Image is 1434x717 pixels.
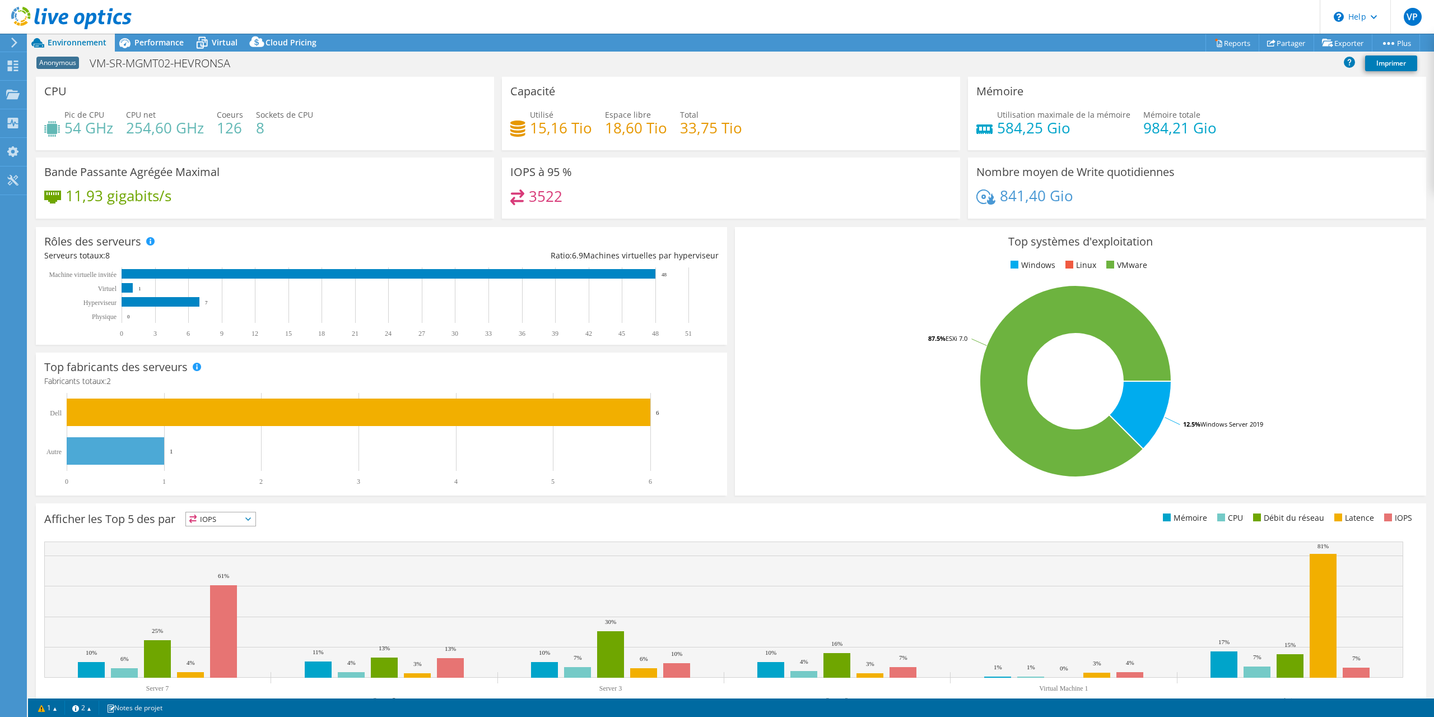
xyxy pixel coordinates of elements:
text: 7% [574,654,582,661]
span: Coeurs [217,109,243,120]
h4: 54 GHz [64,122,113,134]
h3: Top fabricants des serveurs [44,361,188,373]
text: 24 [385,330,392,337]
text: 4% [347,659,356,666]
span: Anonymous [36,57,79,69]
li: Windows [1008,259,1055,271]
text: 0 [127,314,130,320]
text: 33 [485,330,492,337]
text: 0 [120,330,123,337]
text: 61% [218,572,229,579]
h4: 33,75 Tio [680,122,742,134]
text: 1 [162,478,166,485]
tspan: Machine virtuelle invitée [49,271,117,279]
text: 6% [120,655,129,662]
text: Server 5 [373,696,395,704]
text: Physique [92,313,117,321]
text: Server 3 [599,684,622,692]
span: Mémoire totale [1143,109,1200,120]
span: 8 [105,250,110,261]
text: 4 [454,478,458,485]
text: 4% [800,658,808,665]
text: 3% [1093,660,1101,667]
text: 21 [352,330,358,337]
span: VP [1404,8,1422,26]
a: Partager [1259,34,1314,52]
li: Linux [1063,259,1096,271]
text: 81% [1317,543,1329,549]
text: Autre [1282,696,1297,704]
a: 1 [30,701,65,715]
text: Dell [50,409,62,417]
text: 11% [313,649,324,655]
text: 17% [1218,639,1230,645]
text: Server 7 [146,684,169,692]
a: Reports [1205,34,1259,52]
svg: \n [1334,12,1344,22]
a: Exporter [1314,34,1372,52]
li: VMware [1104,259,1147,271]
div: Serveurs totaux: [44,249,381,262]
h3: Bande Passante Agrégée Maximal [44,166,220,178]
text: 6% [640,655,648,662]
span: Performance [134,37,184,48]
text: 25% [152,627,163,634]
span: 6.9 [572,250,583,261]
text: 15% [1284,641,1296,648]
text: 7% [899,654,907,661]
h3: CPU [44,85,67,98]
text: 7 [205,300,208,306]
h3: Capacité [510,85,555,98]
h3: IOPS à 95 % [510,166,572,178]
text: 1 [170,448,173,455]
text: 48 [662,272,667,277]
text: 27 [418,330,425,337]
tspan: Windows Server 2019 [1200,420,1263,428]
text: 7% [1352,655,1361,662]
text: 3% [413,660,422,667]
span: Virtual [212,37,238,48]
h3: Top systèmes d'exploitation [743,235,1418,248]
a: Notes de projet [99,701,170,715]
h4: 584,25 Gio [997,122,1130,134]
text: Autre [46,448,62,456]
text: 6 [187,330,190,337]
tspan: ESXi 7.0 [946,334,967,343]
a: 2 [64,701,99,715]
text: 13% [445,645,456,652]
h3: Rôles des serveurs [44,235,141,248]
text: 4% [187,659,195,666]
text: 0% [1060,665,1068,672]
text: Server 2 [826,696,848,704]
text: 2 [259,478,263,485]
text: 48 [652,330,659,337]
h4: 15,16 Tio [530,122,592,134]
span: IOPS [186,512,255,526]
text: 1% [1027,664,1035,670]
li: Mémoire [1160,512,1207,524]
text: 0 [65,478,68,485]
h4: Fabricants totaux: [44,375,719,387]
text: 1 [138,286,141,292]
text: 3 [357,478,360,485]
text: 4% [1126,659,1134,666]
span: Utilisé [530,109,553,120]
text: 51 [685,330,692,337]
text: 9 [220,330,224,337]
li: Latence [1331,512,1374,524]
span: Cloud Pricing [266,37,316,48]
h3: Mémoire [976,85,1023,98]
span: Sockets de CPU [256,109,313,120]
text: 10% [86,649,97,656]
h4: 254,60 GHz [126,122,204,134]
h4: 984,21 Gio [1143,122,1217,134]
tspan: 87.5% [928,334,946,343]
text: 12 [252,330,258,337]
text: 10% [671,650,682,657]
text: 7% [1253,654,1261,660]
text: 16% [831,640,842,647]
li: Débit du réseau [1250,512,1324,524]
text: Hyperviseur [83,299,117,307]
text: 10% [539,649,550,656]
h4: 11,93 gigabits/s [66,189,171,202]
